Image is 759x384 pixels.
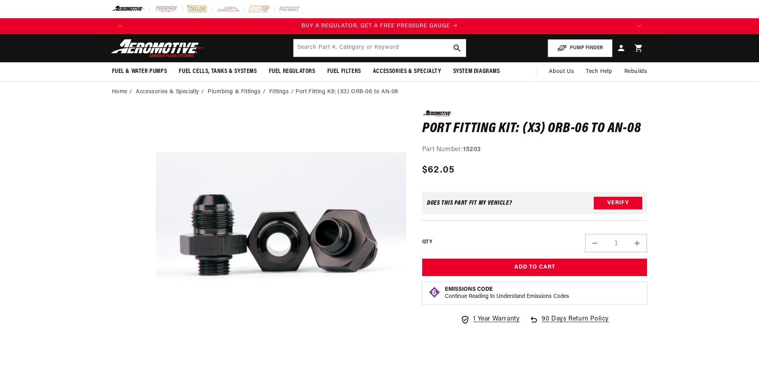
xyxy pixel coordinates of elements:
span: Rebuilds [624,67,647,76]
a: Plumbing & Fittings [208,88,261,96]
span: About Us [549,69,574,75]
span: BUY A REGULATOR, GET A FREE PRESSURE GAUGE [301,23,450,29]
summary: Fuel Cells, Tanks & Systems [173,62,263,81]
div: 1 of 4 [128,22,632,31]
li: Port Fitting Kit: (X3) ORB-06 to AN-08 [295,88,398,96]
summary: Accessories & Specialty [367,62,447,81]
img: Aeromotive [109,39,208,58]
slideshow-component: Translation missing: en.sections.announcements.announcement_bar [92,18,667,34]
a: Fittings [269,88,289,96]
span: Accessories & Specialty [373,67,441,76]
strong: Emissions Code [445,286,493,292]
span: Fuel & Water Pumps [112,67,167,76]
span: 1 Year Warranty [473,314,520,324]
div: Does This part fit My vehicle? [427,200,512,206]
input: Search by Part Number, Category or Keyword [294,39,466,57]
a: 1 Year Warranty [460,314,520,324]
a: 90 Days Return Policy [529,314,609,332]
summary: Rebuilds [618,62,653,81]
div: Part Number: [422,145,647,155]
button: PUMP FINDER [548,39,612,57]
button: Translation missing: en.sections.announcements.next_announcement [632,18,647,34]
summary: Tech Help [580,62,618,81]
strong: 15203 [463,146,481,153]
span: Fuel Filters [327,67,361,76]
button: Translation missing: en.sections.announcements.previous_announcement [112,18,128,34]
media-gallery: Gallery Viewer [112,110,406,382]
summary: System Diagrams [447,62,506,81]
div: Announcement [128,22,632,31]
a: About Us [543,62,580,81]
a: BUY A REGULATOR, GET A FREE PRESSURE GAUGE [128,22,632,31]
nav: breadcrumbs [112,88,647,96]
li: Accessories & Specialty [136,88,206,96]
span: System Diagrams [453,67,500,76]
button: Verify [594,197,642,209]
img: Emissions code [428,286,441,299]
summary: Fuel Filters [321,62,367,81]
span: Fuel Cells, Tanks & Systems [179,67,257,76]
button: Add to Cart [422,259,647,276]
p: Continue Reading to Understand Emissions Codes [445,293,569,300]
span: Fuel Regulators [269,67,315,76]
summary: Fuel & Water Pumps [106,62,173,81]
button: search button [448,39,466,57]
h1: Port Fitting Kit: (X3) ORB-06 to AN-08 [422,123,647,135]
span: $62.05 [422,163,455,177]
span: 90 Days Return Policy [542,314,609,332]
label: QTY [422,239,432,246]
button: Emissions CodeContinue Reading to Understand Emissions Codes [445,286,569,300]
a: Home [112,88,127,96]
summary: Fuel Regulators [263,62,321,81]
span: Tech Help [586,67,612,76]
